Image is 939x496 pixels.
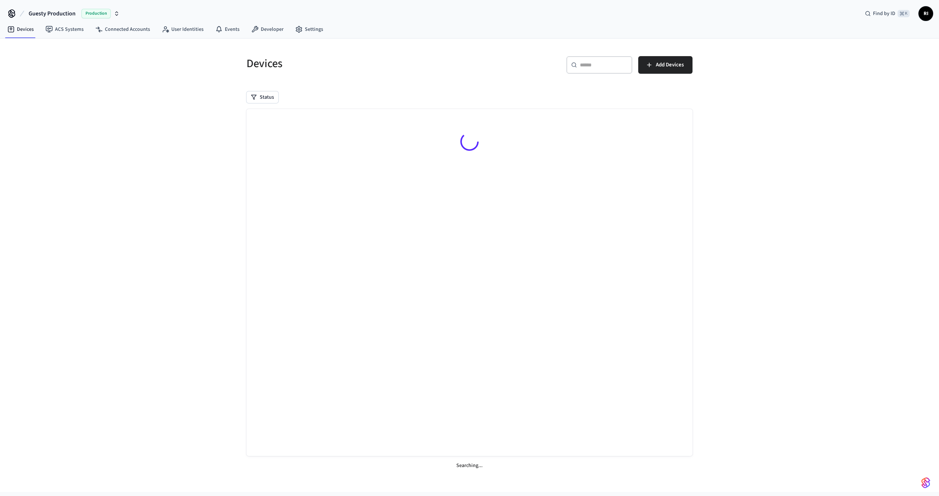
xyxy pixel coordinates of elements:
[919,7,932,20] span: RI
[1,23,40,36] a: Devices
[40,23,89,36] a: ACS Systems
[245,23,289,36] a: Developer
[29,9,76,18] span: Guesty Production
[246,456,693,475] div: Searching...
[873,10,895,17] span: Find by ID
[638,56,693,74] button: Add Devices
[921,477,930,489] img: SeamLogoGradient.69752ec5.svg
[246,56,465,71] h5: Devices
[859,7,916,20] div: Find by ID⌘ K
[656,60,684,70] span: Add Devices
[156,23,209,36] a: User Identities
[89,23,156,36] a: Connected Accounts
[209,23,245,36] a: Events
[918,6,933,21] button: RI
[289,23,329,36] a: Settings
[246,91,278,103] button: Status
[898,10,910,17] span: ⌘ K
[81,9,111,18] span: Production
